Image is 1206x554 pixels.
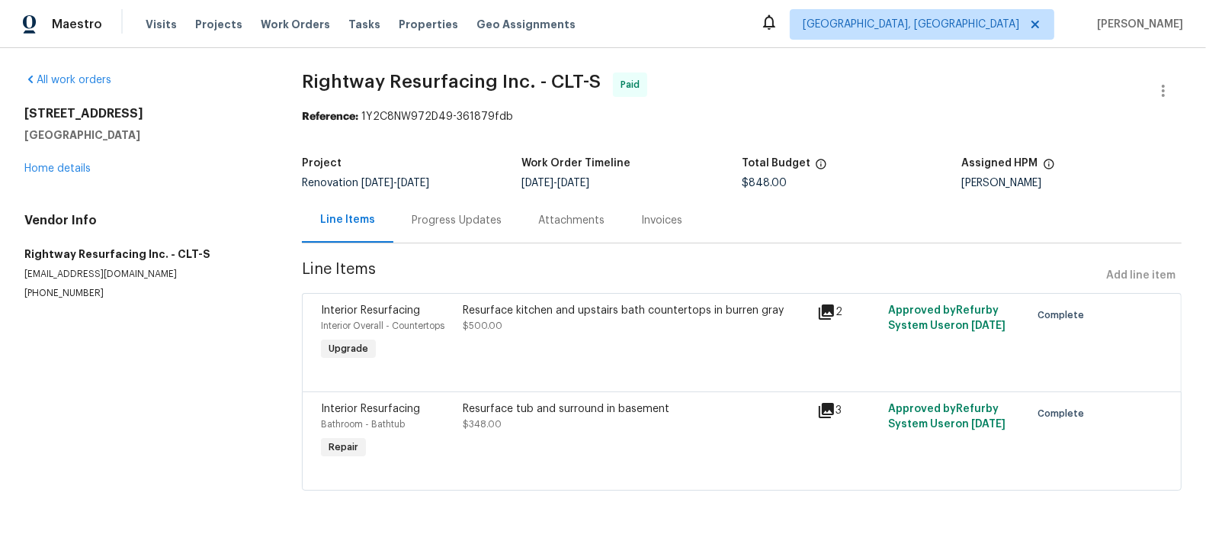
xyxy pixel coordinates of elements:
h2: [STREET_ADDRESS] [24,106,265,121]
span: Complete [1038,308,1090,323]
span: Tasks [348,19,380,30]
span: Complete [1038,406,1090,421]
span: [PERSON_NAME] [1091,17,1183,32]
span: Renovation [302,178,429,188]
h4: Vendor Info [24,213,265,228]
span: Paid [621,77,646,92]
span: Interior Resurfacing [321,404,420,414]
span: $348.00 [463,420,502,429]
h5: Total Budget [742,158,810,169]
span: Projects [195,17,242,32]
h5: Rightway Resurfacing Inc. - CLT-S [24,246,265,262]
span: $500.00 [463,321,502,330]
span: Line Items [302,262,1100,290]
span: - [361,178,429,188]
div: Resurface tub and surround in basement [463,401,808,417]
span: [GEOGRAPHIC_DATA], [GEOGRAPHIC_DATA] [803,17,1019,32]
span: Maestro [52,17,102,32]
span: Interior Resurfacing [321,305,420,316]
span: $848.00 [742,178,787,188]
div: Resurface kitchen and upstairs bath countertops in burren gray [463,303,808,318]
p: [PHONE_NUMBER] [24,287,265,300]
div: Line Items [320,212,375,227]
h5: Assigned HPM [962,158,1038,169]
span: Geo Assignments [476,17,576,32]
a: All work orders [24,75,111,85]
p: [EMAIL_ADDRESS][DOMAIN_NAME] [24,268,265,281]
span: The total cost of line items that have been proposed by Opendoor. This sum includes line items th... [815,158,827,178]
div: 2 [817,303,879,321]
div: [PERSON_NAME] [962,178,1182,188]
span: Properties [399,17,458,32]
div: 3 [817,401,879,420]
b: Reference: [302,111,358,122]
span: The hpm assigned to this work order. [1043,158,1055,178]
span: Rightway Resurfacing Inc. - CLT-S [302,72,601,91]
span: [DATE] [397,178,429,188]
div: Attachments [538,213,605,228]
span: Visits [146,17,177,32]
h5: [GEOGRAPHIC_DATA] [24,127,265,143]
span: [DATE] [558,178,590,188]
span: Interior Overall - Countertops [321,321,444,330]
div: Invoices [641,213,682,228]
span: Approved by Refurby System User on [888,404,1006,430]
div: Progress Updates [412,213,502,228]
span: [DATE] [361,178,393,188]
span: [DATE] [971,320,1006,331]
a: Home details [24,163,91,174]
span: Approved by Refurby System User on [888,305,1006,331]
span: Bathroom - Bathtub [321,420,405,429]
span: Work Orders [261,17,330,32]
span: Repair [322,440,364,455]
span: Upgrade [322,341,374,356]
span: [DATE] [971,419,1006,430]
h5: Work Order Timeline [522,158,631,169]
span: [DATE] [522,178,554,188]
div: 1Y2C8NW972D49-361879fdb [302,109,1182,124]
span: - [522,178,590,188]
h5: Project [302,158,342,169]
